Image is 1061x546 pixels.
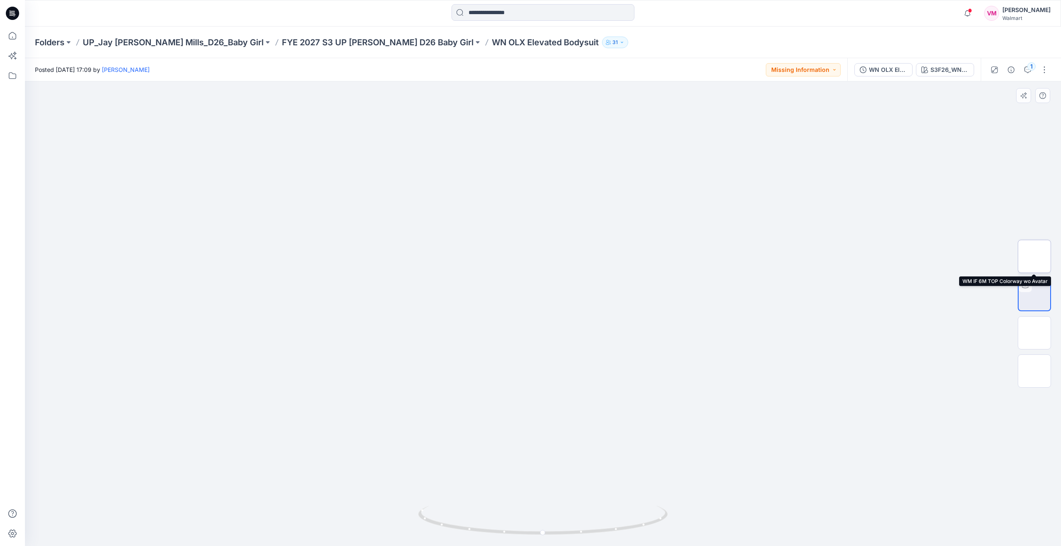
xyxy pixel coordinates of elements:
a: [PERSON_NAME] [102,66,150,73]
div: VM [984,6,999,21]
a: Folders [35,37,64,48]
button: S3F26_WN_6512 SURF PINK OPT2 1 [916,63,974,76]
div: WN OLX Elevated Bodysuit [869,65,907,74]
div: 1 [1027,62,1036,71]
button: 31 [602,37,628,48]
div: [PERSON_NAME] [1002,5,1051,15]
a: UP_Jay [PERSON_NAME] Mills_D26_Baby Girl [83,37,264,48]
button: 1 [1021,63,1034,76]
button: Details [1004,63,1018,76]
p: 31 [612,38,618,47]
span: Posted [DATE] 17:09 by [35,65,150,74]
div: S3F26_WN_6512 SURF PINK OPT2 1 [930,65,969,74]
button: WN OLX Elevated Bodysuit [854,63,913,76]
p: WN OLX Elevated Bodysuit [492,37,599,48]
a: FYE 2027 S3 UP [PERSON_NAME] D26 Baby Girl [282,37,474,48]
div: Walmart [1002,15,1051,21]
